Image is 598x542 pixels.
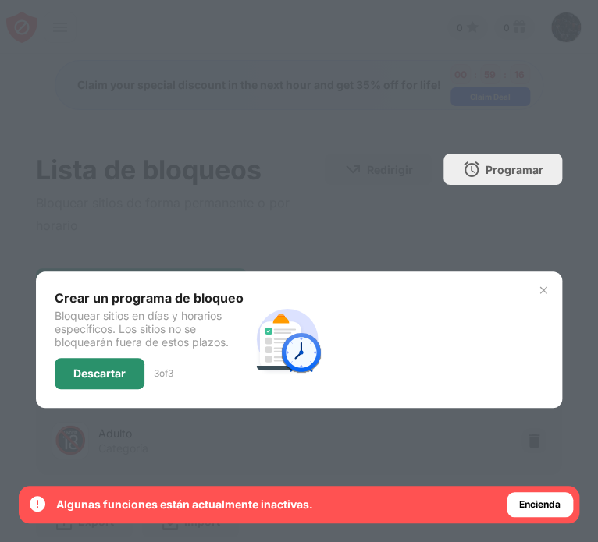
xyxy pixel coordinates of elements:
[28,494,47,513] img: error-circle-white.svg
[250,302,325,377] img: schedule.svg
[73,367,126,380] div: Descartar
[537,284,550,296] img: x-button.svg
[519,497,561,512] div: Encienda
[55,290,250,306] div: Crear un programa de bloqueo
[55,309,250,349] div: Bloquear sitios en días y horarios específicos. Los sitios no se bloquearán fuera de estos plazos.
[486,163,543,176] div: Programar
[56,497,313,512] div: Algunas funciones están actualmente inactivas.
[154,367,173,379] div: 3 of 3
